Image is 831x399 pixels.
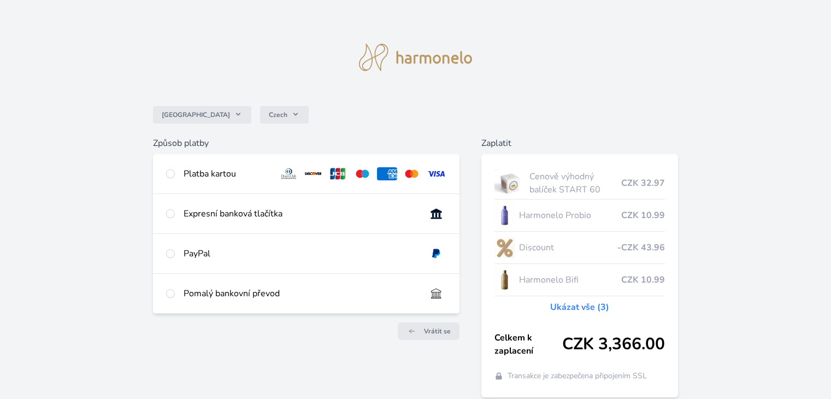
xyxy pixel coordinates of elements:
[529,170,621,196] span: Cenově výhodný balíček START 60
[398,322,459,340] a: Vrátit se
[519,241,617,254] span: Discount
[519,273,621,286] span: Harmonelo Bifi
[621,209,665,222] span: CZK 10.99
[494,169,526,197] img: start.jpg
[260,106,309,124] button: Czech
[303,167,323,180] img: discover.svg
[481,137,678,150] h6: Zaplatit
[352,167,373,180] img: maestro.svg
[494,202,515,229] img: CLEAN_PROBIO_se_stinem_x-lo.jpg
[426,167,446,180] img: visa.svg
[424,327,451,336] span: Vrátit se
[162,110,230,119] span: [GEOGRAPHIC_DATA]
[426,287,446,300] img: bankTransfer_IBAN.svg
[184,247,417,260] div: PayPal
[426,247,446,260] img: paypal.svg
[279,167,299,180] img: diners.svg
[494,266,515,294] img: CLEAN_BIFI_se_stinem_x-lo.jpg
[621,177,665,190] span: CZK 32.97
[184,167,270,180] div: Platba kartou
[402,167,422,180] img: mc.svg
[153,137,459,150] h6: Způsob platby
[494,234,515,261] img: discount-lo.png
[359,44,473,71] img: logo.svg
[328,167,348,180] img: jcb.svg
[426,207,446,220] img: onlineBanking_CZ.svg
[562,335,665,354] span: CZK 3,366.00
[184,207,417,220] div: Expresní banková tlačítka
[508,371,647,382] span: Transakce je zabezpečena připojením SSL
[494,331,562,357] span: Celkem k zaplacení
[621,273,665,286] span: CZK 10.99
[519,209,621,222] span: Harmonelo Probio
[617,241,665,254] span: -CZK 43.96
[550,301,609,314] a: Ukázat vše (3)
[184,287,417,300] div: Pomalý bankovní převod
[269,110,287,119] span: Czech
[377,167,397,180] img: amex.svg
[153,106,251,124] button: [GEOGRAPHIC_DATA]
